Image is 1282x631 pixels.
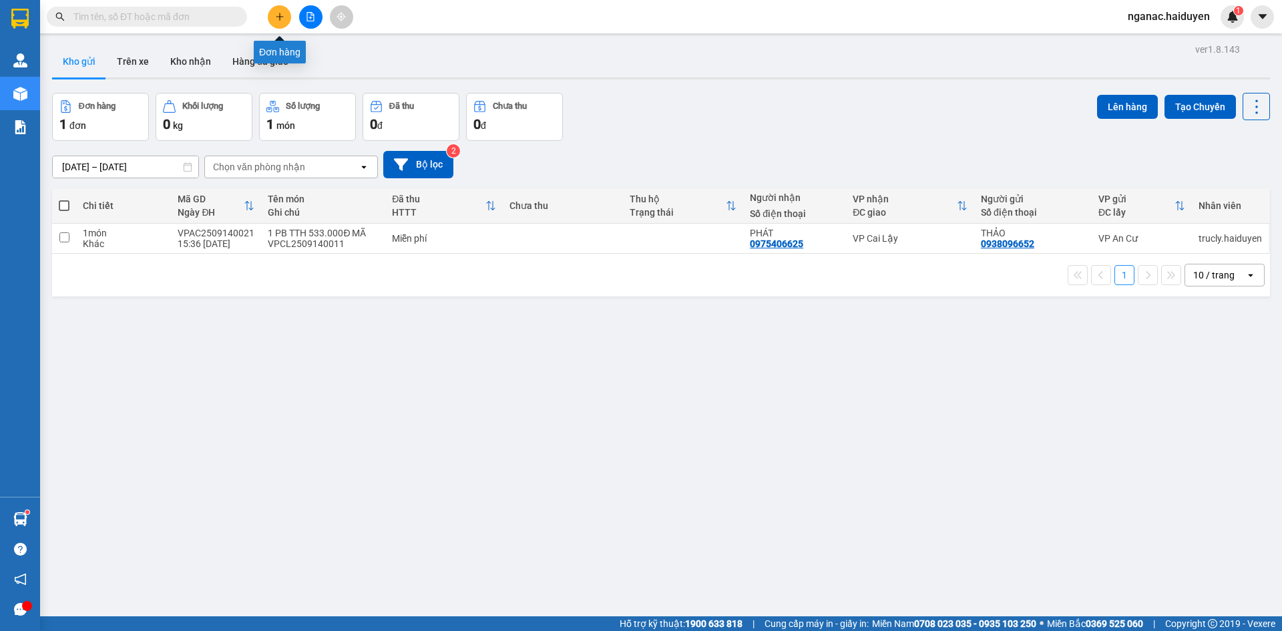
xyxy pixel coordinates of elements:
div: VPAC2509140021 [178,228,254,238]
img: solution-icon [13,120,27,134]
img: warehouse-icon [13,512,27,526]
button: Kho nhận [160,45,222,77]
div: Mã GD [178,194,244,204]
div: Khối lượng [182,101,223,111]
span: Cung cấp máy in - giấy in: [765,616,869,631]
span: đơn [69,120,86,131]
span: search [55,12,65,21]
div: 15:36 [DATE] [178,238,254,249]
div: Ngày ĐH [178,207,244,218]
span: 0 [473,116,481,132]
div: THẢO [981,228,1085,238]
div: 1 PB TTH 533.000Đ MÃ VPCL2509140011 [268,228,379,249]
img: warehouse-icon [13,87,27,101]
span: 1 [266,116,274,132]
strong: 1900 633 818 [685,618,742,629]
div: PHÁT [750,228,839,238]
span: Miền Bắc [1047,616,1143,631]
div: trucly.haiduyen [1199,233,1262,244]
input: Tìm tên, số ĐT hoặc mã đơn [73,9,231,24]
button: Hàng đã giao [222,45,299,77]
div: Chưa thu [509,200,616,211]
span: đ [377,120,383,131]
button: Lên hàng [1097,95,1158,119]
strong: 0708 023 035 - 0935 103 250 [914,618,1036,629]
div: Đã thu [392,194,485,204]
svg: open [1245,270,1256,280]
button: Số lượng1món [259,93,356,141]
span: 0 [163,116,170,132]
div: Thu hộ [630,194,726,204]
div: Chưa thu [493,101,527,111]
span: 1 [1236,6,1241,15]
div: HTTT [392,207,485,218]
div: 0975406625 [750,238,803,249]
button: 1 [1114,265,1134,285]
button: Chưa thu0đ [466,93,563,141]
div: 1 món [83,228,164,238]
input: Select a date range. [53,156,198,178]
span: ⚪️ [1040,621,1044,626]
div: VP An Cư [1098,233,1185,244]
div: Số lượng [286,101,320,111]
div: VP nhận [853,194,957,204]
div: Số điện thoại [750,208,839,219]
span: Hỗ trợ kỹ thuật: [620,616,742,631]
div: ĐC lấy [1098,207,1174,218]
span: aim [337,12,346,21]
div: Nhân viên [1199,200,1262,211]
span: | [1153,616,1155,631]
div: Chọn văn phòng nhận [213,160,305,174]
button: aim [330,5,353,29]
button: Đã thu0đ [363,93,459,141]
button: plus [268,5,291,29]
div: Tên món [268,194,379,204]
sup: 1 [25,510,29,514]
img: logo-vxr [11,9,29,29]
th: Toggle SortBy [1092,188,1192,224]
img: warehouse-icon [13,53,27,67]
span: 1 [59,116,67,132]
button: Kho gửi [52,45,106,77]
span: notification [14,573,27,586]
img: icon-new-feature [1227,11,1239,23]
span: Miền Nam [872,616,1036,631]
sup: 1 [1234,6,1243,15]
span: | [753,616,755,631]
strong: 0369 525 060 [1086,618,1143,629]
button: Bộ lọc [383,151,453,178]
div: Đã thu [389,101,414,111]
button: Trên xe [106,45,160,77]
div: ĐC giao [853,207,957,218]
th: Toggle SortBy [385,188,503,224]
div: VP Cai Lậy [853,233,968,244]
span: món [276,120,295,131]
span: 0 [370,116,377,132]
div: VP gửi [1098,194,1174,204]
div: 0938096652 [981,238,1034,249]
button: Tạo Chuyến [1164,95,1236,119]
div: ver 1.8.143 [1195,42,1240,57]
span: copyright [1208,619,1217,628]
span: kg [173,120,183,131]
div: Đơn hàng [79,101,116,111]
div: Trạng thái [630,207,726,218]
span: đ [481,120,486,131]
div: Khác [83,238,164,249]
span: file-add [306,12,315,21]
div: Chi tiết [83,200,164,211]
th: Toggle SortBy [846,188,974,224]
div: Ghi chú [268,207,379,218]
svg: open [359,162,369,172]
span: message [14,603,27,616]
th: Toggle SortBy [623,188,743,224]
div: Miễn phí [392,233,496,244]
button: Đơn hàng1đơn [52,93,149,141]
sup: 2 [447,144,460,158]
button: file-add [299,5,323,29]
div: Người gửi [981,194,1085,204]
button: Khối lượng0kg [156,93,252,141]
div: Số điện thoại [981,207,1085,218]
span: caret-down [1257,11,1269,23]
div: Người nhận [750,192,839,203]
